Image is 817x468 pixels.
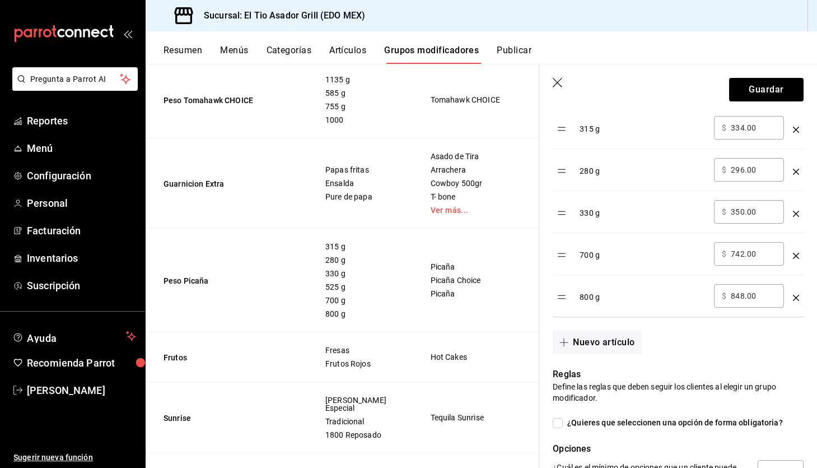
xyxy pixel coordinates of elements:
[325,283,403,291] span: 525 g
[30,73,120,85] span: Pregunta a Parrot AI
[164,45,817,64] div: navigation tabs
[535,352,546,363] button: actions
[722,208,726,216] span: $
[553,368,804,381] p: Reglas
[220,45,248,64] button: Menús
[580,200,705,219] div: 330 g
[431,166,508,174] span: Arrachera
[580,158,705,177] div: 280 g
[431,414,508,421] span: Tequila Sunrise
[580,242,705,261] div: 700 g
[729,78,804,101] button: Guardar
[8,81,138,93] a: Pregunta a Parrot AI
[553,80,804,317] table: optionsTable
[325,296,403,304] span: 700 g
[27,383,136,398] span: [PERSON_NAME]
[580,284,705,303] div: 800 g
[325,396,403,412] span: [PERSON_NAME] Especial
[123,29,132,38] button: open_drawer_menu
[553,331,641,354] button: Nuevo artículo
[325,418,403,425] span: Tradicional
[27,278,136,293] span: Suscripción
[535,413,546,424] button: actions
[164,95,298,106] button: Peso Tomahawk CHOICE
[722,124,726,132] span: $
[553,442,804,456] p: Opciones
[325,166,403,174] span: Papas fritas
[325,76,403,84] span: 1135 g
[722,250,726,258] span: $
[325,360,403,368] span: Frutos Rojos
[553,381,804,404] p: Define las reglas que deben seguir los clientes al elegir un grupo modificador.
[329,45,366,64] button: Artículos
[325,89,403,97] span: 585 g
[325,193,403,201] span: Pure de papa
[164,178,298,189] button: Guarnicion Extra
[325,103,403,110] span: 755 g
[325,431,403,439] span: 1800 Reposado
[497,45,531,64] button: Publicar
[431,179,508,187] span: Cowboy 500gr
[27,113,136,128] span: Reportes
[13,452,136,464] span: Sugerir nueva función
[27,196,136,211] span: Personal
[535,95,546,106] button: actions
[325,179,403,187] span: Ensalda
[164,352,298,363] button: Frutos
[325,310,403,318] span: 800 g
[325,346,403,354] span: Fresas
[563,417,783,429] span: ¿Quieres que seleccionen una opción de forma obligatoria?
[27,223,136,238] span: Facturación
[384,45,479,64] button: Grupos modificadores
[164,275,298,286] button: Peso Picaña
[431,263,508,271] span: Picaña
[27,141,136,156] span: Menú
[431,96,508,104] span: Tomahawk CHOICE
[535,275,546,286] button: actions
[12,67,138,91] button: Pregunta a Parrot AI
[27,330,122,343] span: Ayuda
[164,45,202,64] button: Resumen
[431,290,508,298] span: Picaña
[325,256,403,264] span: 280 g
[722,292,726,300] span: $
[27,355,136,370] span: Recomienda Parrot
[431,206,508,214] a: Ver más...
[325,243,403,251] span: 315 g
[431,152,508,160] span: Asado de Tira
[431,276,508,284] span: Picaña Choice
[431,353,508,361] span: Hot Cakes
[431,193,508,201] span: T- bone
[325,270,403,277] span: 330 g
[195,9,365,22] h3: Sucursal: El Tio Asador Grill (EDO MEX)
[164,413,298,424] button: Sunrise
[535,178,546,189] button: actions
[27,251,136,266] span: Inventarios
[325,116,403,124] span: 1000
[27,168,136,183] span: Configuración
[267,45,312,64] button: Categorías
[722,166,726,174] span: $
[580,116,705,135] div: 315 g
